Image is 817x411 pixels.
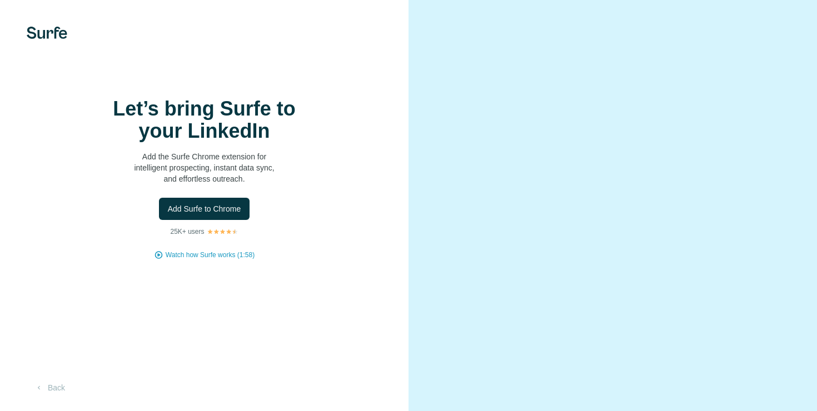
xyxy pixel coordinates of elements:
button: Watch how Surfe works (1:58) [166,250,255,260]
p: 25K+ users [170,227,204,237]
span: Add Surfe to Chrome [168,203,241,214]
p: Add the Surfe Chrome extension for intelligent prospecting, instant data sync, and effortless out... [93,151,316,184]
h1: Let’s bring Surfe to your LinkedIn [93,98,316,142]
button: Back [27,378,73,398]
button: Add Surfe to Chrome [159,198,250,220]
img: Surfe's logo [27,27,67,39]
img: Rating Stars [207,228,238,235]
